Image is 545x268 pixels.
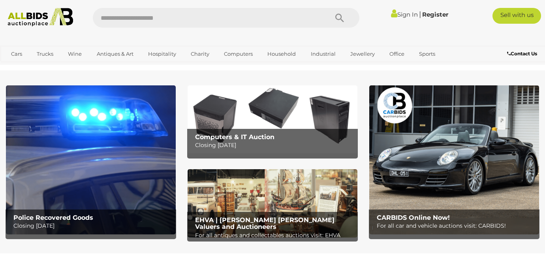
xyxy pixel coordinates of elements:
[6,85,176,234] a: Police Recovered Goods Police Recovered Goods Closing [DATE]
[4,8,77,26] img: Allbids.com.au
[391,11,418,18] a: Sign In
[6,85,176,234] img: Police Recovered Goods
[143,47,181,60] a: Hospitality
[188,169,357,237] a: EHVA | Evans Hastings Valuers and Auctioneers EHVA | [PERSON_NAME] [PERSON_NAME] Valuers and Auct...
[13,221,172,231] p: Closing [DATE]
[6,47,27,60] a: Cars
[492,8,541,24] a: Sell with us
[195,133,274,141] b: Computers & IT Auction
[63,47,87,60] a: Wine
[414,47,440,60] a: Sports
[262,47,301,60] a: Household
[419,10,421,19] span: |
[92,47,139,60] a: Antiques & Art
[195,230,354,240] p: For all antiques and collectables auctions visit: EHVA
[195,140,354,150] p: Closing [DATE]
[384,47,410,60] a: Office
[6,60,72,74] a: [GEOGRAPHIC_DATA]
[320,8,359,28] button: Search
[507,51,537,57] b: Contact Us
[188,169,357,237] img: EHVA | Evans Hastings Valuers and Auctioneers
[377,221,536,231] p: For all car and vehicle auctions visit: CARBIDS!
[377,214,450,221] b: CARBIDS Online Now!
[13,214,93,221] b: Police Recovered Goods
[186,47,214,60] a: Charity
[369,85,539,234] img: CARBIDS Online Now!
[219,47,258,60] a: Computers
[188,85,357,153] a: Computers & IT Auction Computers & IT Auction Closing [DATE]
[369,85,539,234] a: CARBIDS Online Now! CARBIDS Online Now! For all car and vehicle auctions visit: CARBIDS!
[422,11,448,18] a: Register
[306,47,341,60] a: Industrial
[195,216,335,231] b: EHVA | [PERSON_NAME] [PERSON_NAME] Valuers and Auctioneers
[345,47,380,60] a: Jewellery
[32,47,58,60] a: Trucks
[507,49,539,58] a: Contact Us
[188,85,357,153] img: Computers & IT Auction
